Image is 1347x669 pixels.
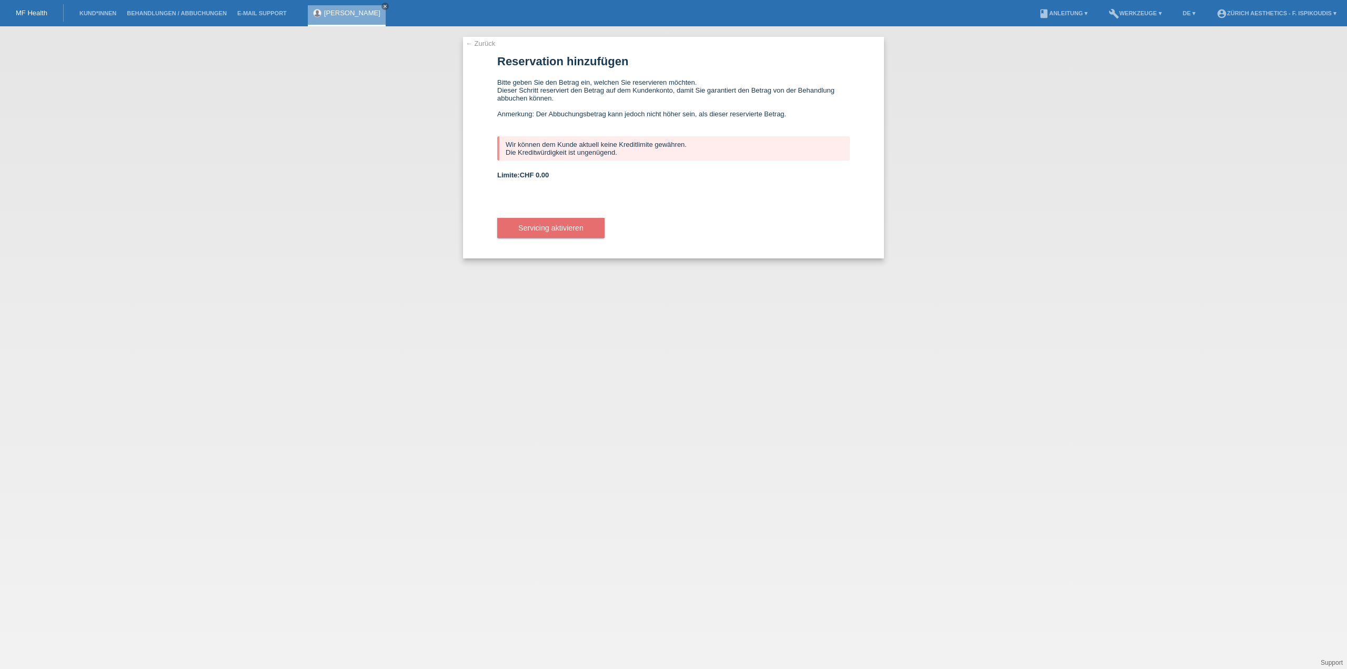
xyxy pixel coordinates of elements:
a: Behandlungen / Abbuchungen [122,10,232,16]
a: ← Zurück [466,39,495,47]
h1: Reservation hinzufügen [497,55,850,68]
a: account_circleZürich Aesthetics - F. Ispikoudis ▾ [1211,10,1342,16]
div: Bitte geben Sie den Betrag ein, welchen Sie reservieren möchten. Dieser Schritt reserviert den Be... [497,78,850,126]
a: Kund*innen [74,10,122,16]
a: Support [1321,659,1343,666]
a: DE ▾ [1178,10,1201,16]
a: MF Health [16,9,47,17]
a: bookAnleitung ▾ [1033,10,1093,16]
span: CHF 0.00 [520,171,549,179]
a: [PERSON_NAME] [324,9,380,17]
div: Wir können dem Kunde aktuell keine Kreditlimite gewähren. Die Kreditwürdigkeit ist ungenügend. [497,136,850,161]
i: account_circle [1217,8,1227,19]
a: close [381,3,389,10]
button: Servicing aktivieren [497,218,605,238]
a: E-Mail Support [232,10,292,16]
i: book [1039,8,1049,19]
i: close [383,4,388,9]
b: Limite: [497,171,549,179]
i: build [1109,8,1119,19]
span: Servicing aktivieren [518,224,584,232]
a: buildWerkzeuge ▾ [1103,10,1167,16]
